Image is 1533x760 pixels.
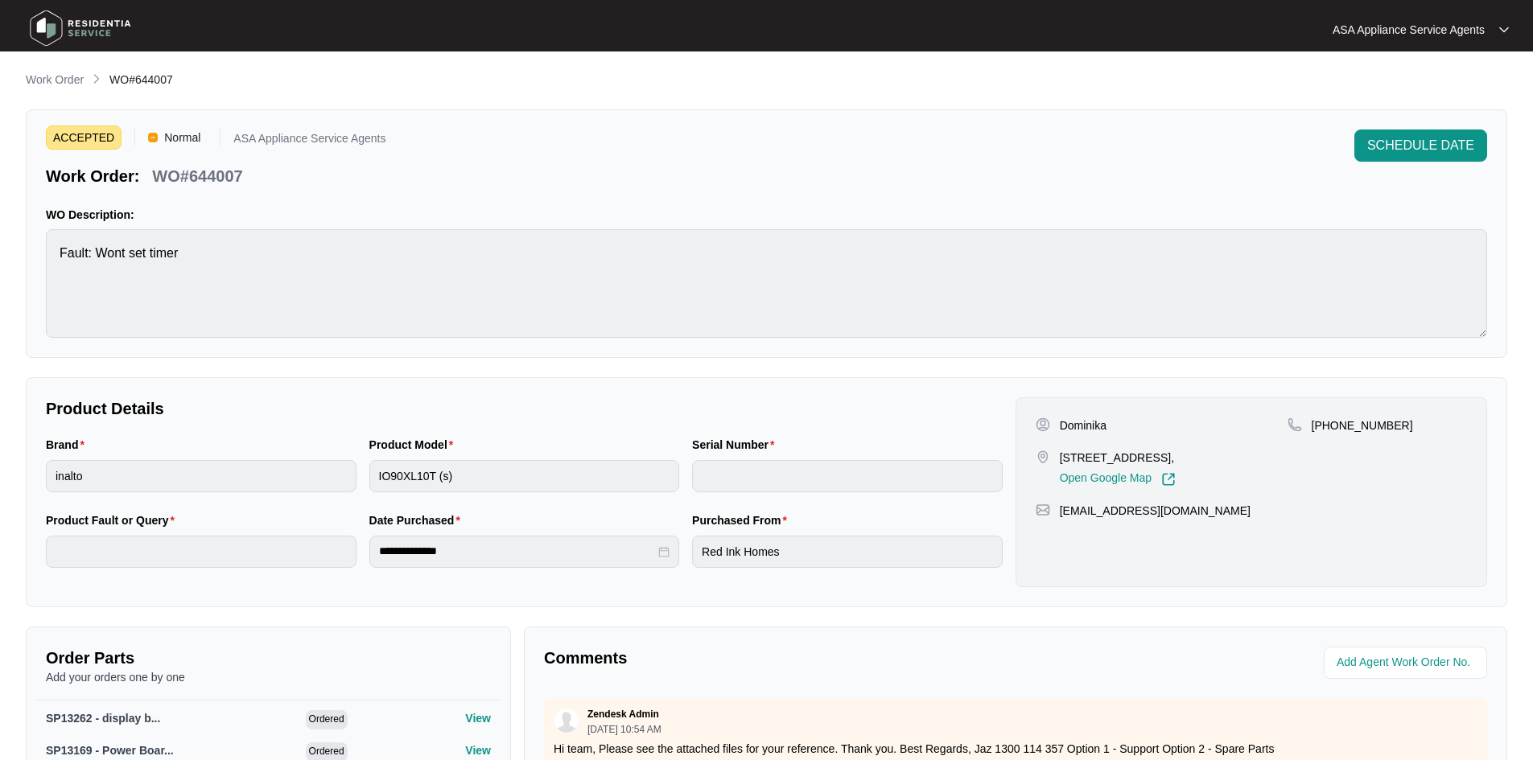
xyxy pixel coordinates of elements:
p: WO Description: [46,207,1487,223]
input: Brand [46,460,356,492]
img: residentia service logo [24,4,137,52]
span: SCHEDULE DATE [1367,136,1474,155]
input: Date Purchased [379,543,656,560]
p: Work Order [26,72,84,88]
a: Work Order [23,72,87,89]
input: Purchased From [692,536,1003,568]
p: Order Parts [46,647,491,669]
label: Serial Number [692,437,781,453]
a: Open Google Map [1060,472,1176,487]
p: Comments [544,647,1004,669]
img: dropdown arrow [1499,26,1509,34]
p: Zendesk Admin [587,708,659,721]
input: Add Agent Work Order No. [1337,653,1477,672]
p: View [465,710,491,726]
p: ASA Appliance Service Agents [1333,22,1485,38]
textarea: Fault: Wont set timer [46,229,1487,338]
img: user.svg [554,709,579,733]
p: [EMAIL_ADDRESS][DOMAIN_NAME] [1060,503,1251,519]
p: [DATE] 10:54 AM [587,725,661,734]
p: Product Details [46,397,1003,420]
span: Normal [158,125,207,150]
p: Hi team, Please see the attached files for your reference. Thank you. Best Regards, Jaz 1300 114 ... [554,741,1477,757]
p: View [465,742,491,758]
span: SP13169 - Power Boar... [46,744,174,757]
span: ACCEPTED [46,125,122,150]
input: Serial Number [692,460,1003,492]
label: Product Fault or Query [46,512,181,528]
input: Product Fault or Query [46,536,356,568]
button: SCHEDULE DATE [1354,129,1487,162]
p: [PHONE_NUMBER] [1312,417,1413,433]
p: Dominika [1060,417,1106,433]
p: WO#644007 [152,165,242,187]
img: Vercel Logo [148,133,158,142]
img: map-pin [1036,450,1050,464]
input: Product Model [369,460,680,492]
p: ASA Appliance Service Agents [233,133,385,150]
label: Date Purchased [369,512,467,528]
img: chevron-right [90,72,103,85]
label: Purchased From [692,512,793,528]
img: user-pin [1036,417,1050,432]
img: map-pin [1036,503,1050,517]
p: [STREET_ADDRESS], [1060,450,1176,466]
span: SP13262 - display b... [46,712,160,725]
p: Work Order: [46,165,139,187]
p: Add your orders one by one [46,669,491,685]
label: Brand [46,437,91,453]
label: Product Model [369,437,460,453]
span: WO#644007 [109,73,173,86]
img: map-pin [1288,417,1302,432]
span: Ordered [306,710,348,729]
img: Link-External [1161,472,1176,487]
